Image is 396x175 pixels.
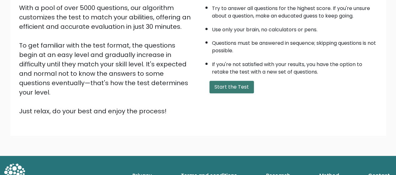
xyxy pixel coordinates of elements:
li: If you're not satisfied with your results, you have the option to retake the test with a new set ... [212,58,377,76]
button: Start the Test [209,81,254,93]
li: Use only your brain, no calculators or pens. [212,23,377,33]
li: Try to answer all questions for the highest score. If you're unsure about a question, make an edu... [212,2,377,20]
li: Questions must be answered in sequence; skipping questions is not possible. [212,36,377,54]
